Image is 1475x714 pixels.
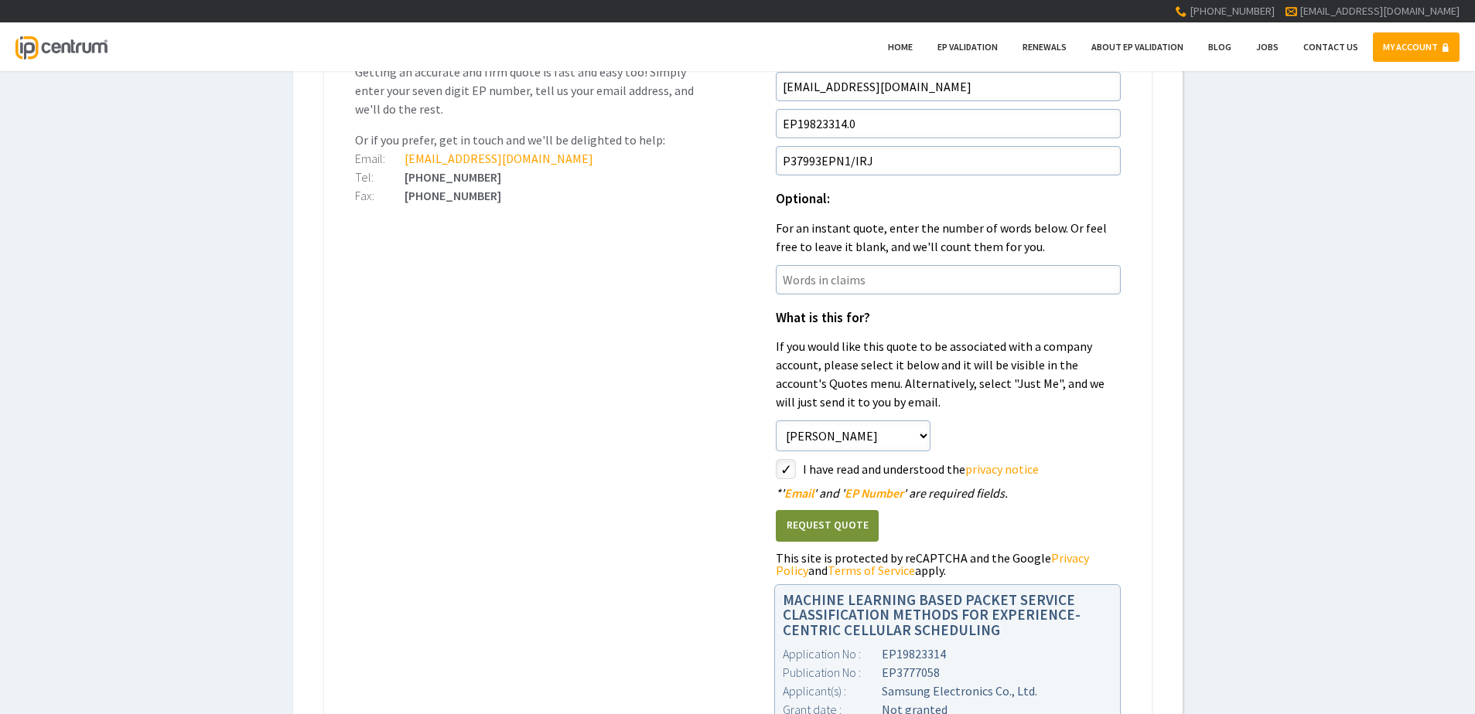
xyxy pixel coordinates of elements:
a: Terms of Service [828,563,915,578]
div: Publication No : [783,663,882,682]
a: Renewals [1012,32,1077,62]
div: [PHONE_NUMBER] [355,189,700,202]
div: Application No : [783,644,882,663]
a: Contact Us [1293,32,1368,62]
span: EP Number [845,485,903,501]
p: Or if you prefer, get in touch and we'll be delighted to help: [355,131,700,149]
div: Samsung Electronics Co., Ltd. [783,682,1112,700]
input: Email [776,72,1121,101]
span: Home [888,41,913,53]
p: If you would like this quote to be associated with a company account, please select it below and ... [776,337,1121,411]
div: [PHONE_NUMBER] [355,171,700,183]
div: Fax: [355,189,405,202]
a: Home [878,32,923,62]
div: This site is protected by reCAPTCHA and the Google and apply. [776,552,1121,576]
span: Jobs [1256,41,1279,53]
span: Blog [1208,41,1231,53]
div: Email: [355,152,405,165]
div: EP3777058 [783,663,1112,682]
label: I have read and understood the [803,459,1121,479]
div: ' ' and ' ' are required fields. [776,487,1121,499]
h1: MACHINE LEARNING BASED PACKET SERVICE CLASSIFICATION METHODS FOR EXPERIENCE-CENTRIC CELLULAR SCHE... [783,593,1112,637]
p: Getting an accurate and firm quote is fast and easy too! Simply enter your seven digit EP number,... [355,63,700,118]
a: [EMAIL_ADDRESS][DOMAIN_NAME] [405,151,593,166]
span: Contact Us [1303,41,1358,53]
span: About EP Validation [1091,41,1183,53]
span: Renewals [1023,41,1067,53]
span: EP Validation [937,41,998,53]
a: Blog [1198,32,1241,62]
a: privacy notice [965,461,1039,477]
a: [EMAIL_ADDRESS][DOMAIN_NAME] [1299,4,1460,18]
div: EP19823314 [783,644,1112,663]
a: EP Validation [927,32,1008,62]
div: Tel: [355,171,405,183]
h1: What is this for? [776,311,1121,325]
a: About EP Validation [1081,32,1193,62]
input: Words in claims [776,265,1121,294]
div: Applicant(s) : [783,682,882,700]
h1: Optional: [776,192,1121,206]
a: Jobs [1246,32,1289,62]
span: Email [784,485,814,501]
span: [PHONE_NUMBER] [1190,4,1275,18]
input: EP Number [776,109,1121,138]
a: Privacy Policy [776,550,1089,578]
p: For an instant quote, enter the number of words below. Or feel free to leave it blank, and we'll ... [776,219,1121,256]
label: styled-checkbox [776,459,796,479]
a: MY ACCOUNT [1373,32,1460,62]
button: Request Quote [776,510,879,542]
a: IP Centrum [15,22,107,71]
input: Your Reference [776,146,1121,175]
